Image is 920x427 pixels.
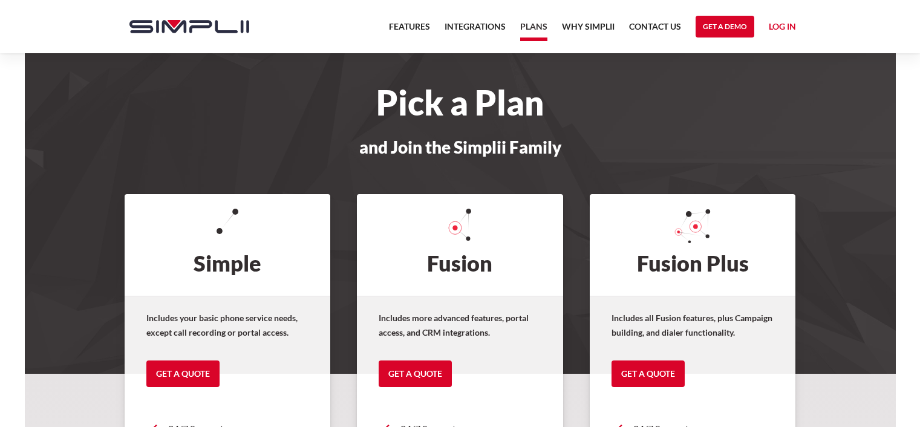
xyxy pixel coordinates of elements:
[629,19,681,41] a: Contact US
[379,360,452,387] a: Get a Quote
[562,19,615,41] a: Why Simplii
[146,311,309,340] p: Includes your basic phone service needs, except call recording or portal access.
[125,194,331,296] h2: Simple
[520,19,547,41] a: Plans
[696,16,754,37] a: Get a Demo
[590,194,796,296] h2: Fusion Plus
[117,138,803,156] h3: and Join the Simplii Family
[357,194,563,296] h2: Fusion
[117,90,803,116] h1: Pick a Plan
[612,313,772,337] strong: Includes all Fusion features, plus Campaign building, and dialer functionality.
[129,20,249,33] img: Simplii
[389,19,430,41] a: Features
[146,360,220,387] a: Get a Quote
[379,313,529,337] strong: Includes more advanced features, portal access, and CRM integrations.
[769,19,796,37] a: Log in
[612,360,685,387] a: Get a Quote
[445,19,506,41] a: Integrations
